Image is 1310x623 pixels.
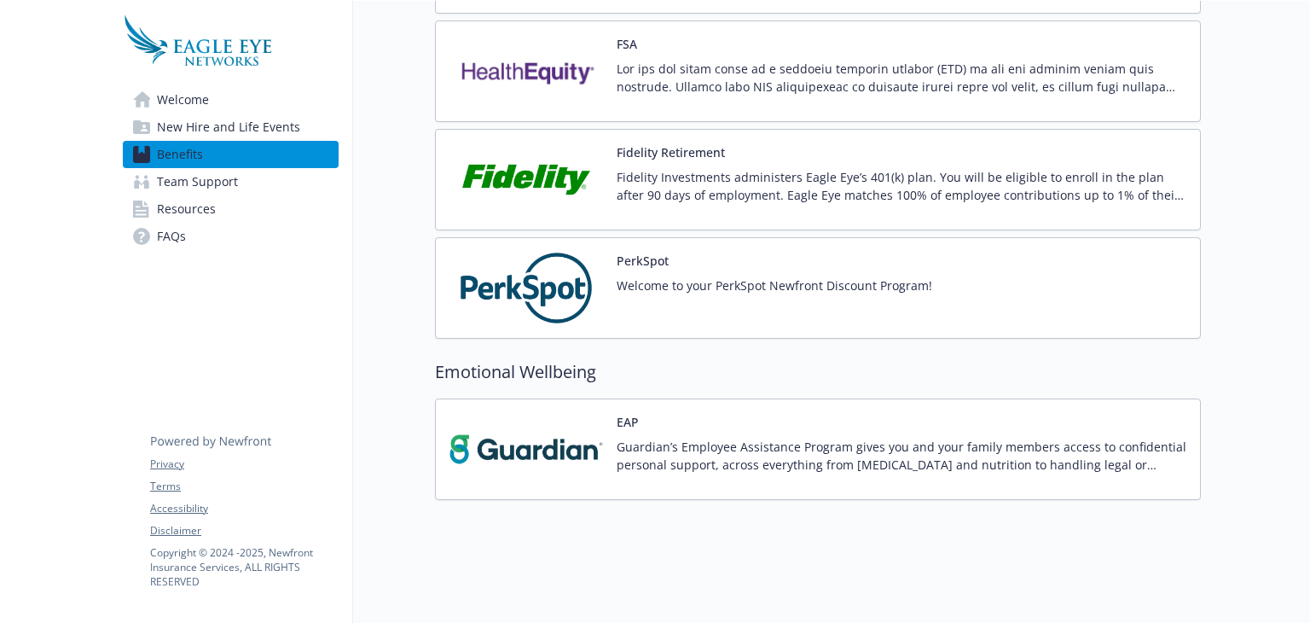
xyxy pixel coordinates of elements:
img: Health Equity carrier logo [449,35,603,108]
p: Guardian’s Employee Assistance Program gives you and your family members access to confidential p... [617,438,1186,474]
a: Team Support [123,168,339,195]
p: Welcome to your PerkSpot Newfront Discount Program! [617,277,932,294]
button: FSA [617,35,637,53]
a: Privacy [150,457,338,472]
a: Resources [123,195,339,223]
a: Disclaimer [150,523,338,539]
p: Fidelity Investments administers Eagle Eye’s 401(k) plan. You will be eligible to enroll in the p... [617,168,1186,204]
p: Copyright © 2024 - 2025 , Newfront Insurance Services, ALL RIGHTS RESERVED [150,545,338,589]
a: Benefits [123,141,339,168]
img: Guardian carrier logo [449,413,603,486]
button: PerkSpot [617,252,669,270]
a: New Hire and Life Events [123,114,339,141]
img: PerkSpot carrier logo [449,252,603,324]
button: Fidelity Retirement [617,143,725,161]
button: EAP [617,413,639,431]
a: Welcome [123,86,339,114]
span: New Hire and Life Events [157,114,300,141]
img: Fidelity Investments carrier logo [449,143,603,216]
span: Team Support [157,168,238,195]
h2: Emotional Wellbeing [435,359,1201,385]
span: Benefits [157,141,203,168]
span: Welcome [157,86,209,114]
a: Accessibility [150,501,338,516]
span: FAQs [157,223,186,250]
span: Resources [157,195,216,223]
a: FAQs [123,223,339,250]
a: Terms [150,479,338,494]
p: Lor ips dol sitam conse ad e seddoeiu temporin utlabor (ETD) ma ali eni adminim veniam quis nostr... [617,60,1186,96]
